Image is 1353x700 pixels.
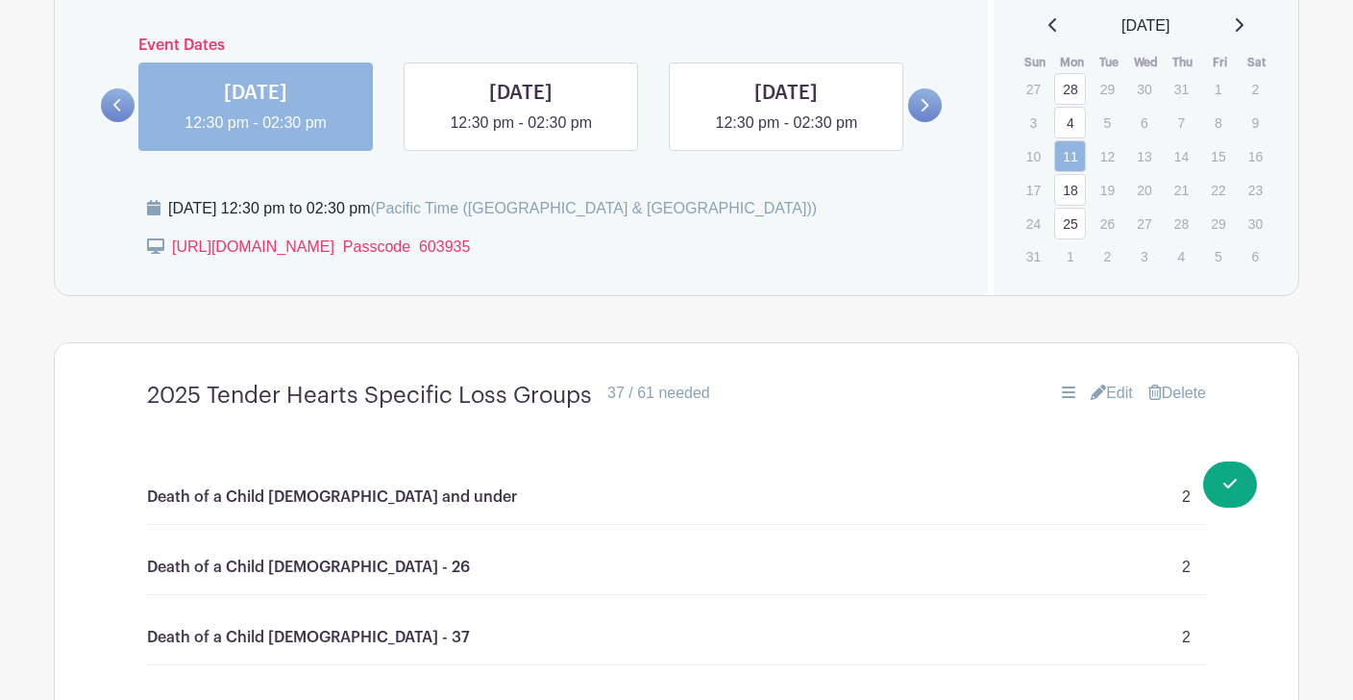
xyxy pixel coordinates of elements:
[1018,74,1049,104] p: 27
[1092,141,1123,171] p: 12
[135,37,908,55] h6: Event Dates
[1202,175,1234,205] p: 22
[1018,108,1049,137] p: 3
[1240,108,1271,137] p: 9
[607,382,710,405] div: 37 / 61 needed
[1092,108,1123,137] p: 5
[147,626,470,649] p: Death of a Child [DEMOGRAPHIC_DATA] - 37
[1053,53,1091,72] th: Mon
[1240,141,1271,171] p: 16
[1148,382,1206,405] a: Delete
[1202,74,1234,104] p: 1
[1166,209,1197,238] p: 28
[1182,556,1191,579] p: 2
[1092,175,1123,205] p: 19
[1201,53,1239,72] th: Fri
[1128,141,1160,171] p: 13
[1166,141,1197,171] p: 14
[1091,382,1133,405] a: Edit
[1054,140,1086,172] a: 11
[1128,108,1160,137] p: 6
[1017,53,1054,72] th: Sun
[1182,626,1191,649] p: 2
[1018,175,1049,205] p: 17
[1091,53,1128,72] th: Tue
[1054,208,1086,239] a: 25
[1202,241,1234,271] p: 5
[147,556,470,579] p: Death of a Child [DEMOGRAPHIC_DATA] - 26
[1092,74,1123,104] p: 29
[1166,108,1197,137] p: 7
[1121,14,1169,37] span: [DATE]
[1165,53,1202,72] th: Thu
[1240,175,1271,205] p: 23
[1240,241,1271,271] p: 6
[1018,141,1049,171] p: 10
[1092,209,1123,238] p: 26
[1182,486,1191,509] p: 2
[1202,209,1234,238] p: 29
[1166,74,1197,104] p: 31
[1018,209,1049,238] p: 24
[1240,74,1271,104] p: 2
[1018,241,1049,271] p: 31
[1202,108,1234,137] p: 8
[172,238,470,255] a: [URL][DOMAIN_NAME] Passcode 603935
[1054,241,1086,271] p: 1
[1128,74,1160,104] p: 30
[370,200,817,216] span: (Pacific Time ([GEOGRAPHIC_DATA] & [GEOGRAPHIC_DATA]))
[1054,174,1086,206] a: 18
[147,486,517,509] p: Death of a Child [DEMOGRAPHIC_DATA] and under
[1092,241,1123,271] p: 2
[1166,175,1197,205] p: 21
[1054,73,1086,105] a: 28
[1239,53,1276,72] th: Sat
[168,197,817,220] div: [DATE] 12:30 pm to 02:30 pm
[1128,175,1160,205] p: 20
[1166,241,1197,271] p: 4
[1054,107,1086,138] a: 4
[1240,209,1271,238] p: 30
[1202,141,1234,171] p: 15
[1127,53,1165,72] th: Wed
[147,382,592,410] h4: 2025 Tender Hearts Specific Loss Groups
[1128,209,1160,238] p: 27
[1128,241,1160,271] p: 3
